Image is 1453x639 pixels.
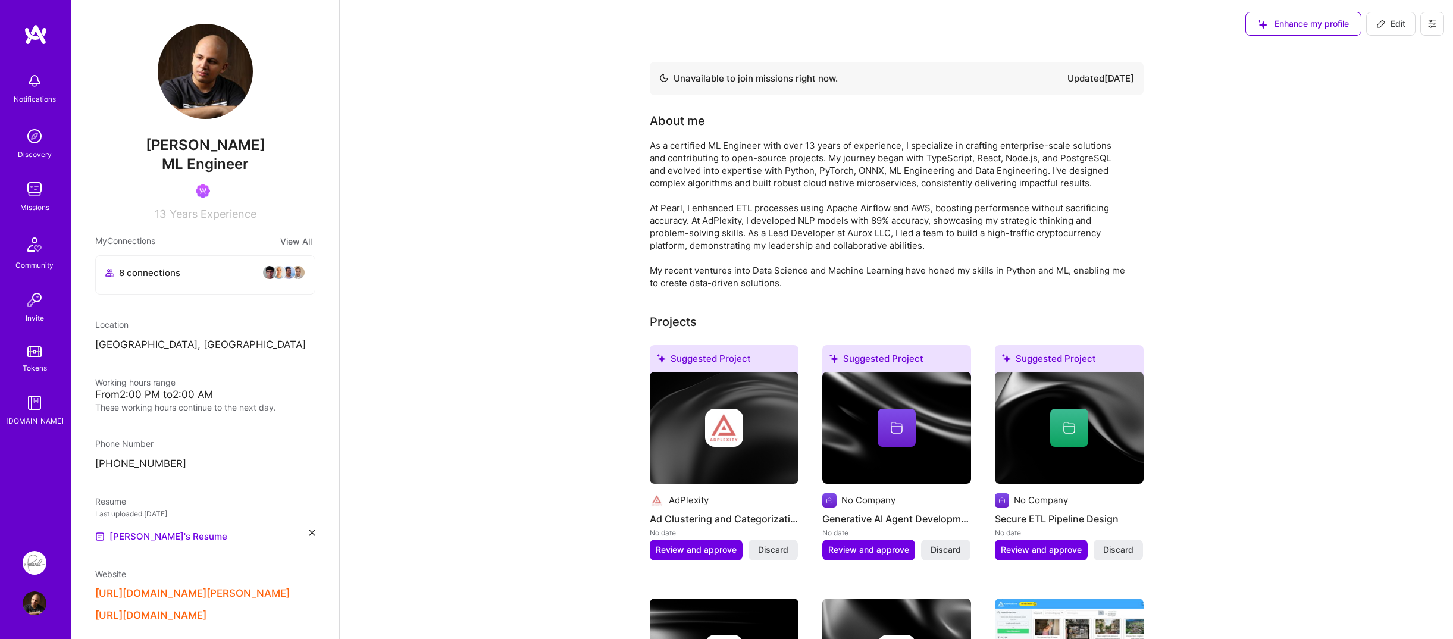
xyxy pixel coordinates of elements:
i: icon SuggestedTeams [829,354,838,363]
img: Community [20,230,49,259]
div: [DOMAIN_NAME] [6,415,64,427]
img: cover [995,372,1144,484]
button: Enhance my profile [1245,12,1361,36]
img: Company logo [822,493,837,508]
img: User Avatar [158,24,253,119]
span: 13 [155,208,166,220]
img: teamwork [23,177,46,201]
span: 8 connections [119,267,180,279]
span: Resume [95,496,126,506]
i: icon SuggestedTeams [1002,354,1011,363]
span: ML Engineer [162,155,249,173]
img: Resume [95,532,105,541]
h4: Ad Clustering and Categorization [650,511,798,527]
div: Projects [650,313,697,331]
span: Review and approve [828,544,909,556]
div: Unavailable to join missions right now. [659,71,838,86]
img: logo [24,24,48,45]
img: Availability [659,73,669,83]
a: [PERSON_NAME]'s Resume [95,530,227,544]
img: bell [23,69,46,93]
div: Suggested Project [995,345,1144,377]
img: cover [822,372,971,484]
img: Company logo [705,409,743,447]
p: [GEOGRAPHIC_DATA], [GEOGRAPHIC_DATA] [95,338,315,352]
span: Discard [931,544,961,556]
img: cover [650,372,798,484]
button: Discard [749,540,798,560]
button: Edit [1366,12,1416,36]
img: avatar [281,265,296,280]
img: Pearl: ML Engineering Team [23,551,46,575]
button: Review and approve [995,540,1088,560]
button: View All [277,234,315,248]
img: User Avatar [23,591,46,615]
img: avatar [291,265,305,280]
div: No Company [1014,494,1068,506]
span: Review and approve [656,544,737,556]
i: icon SuggestedTeams [1258,20,1267,29]
button: Review and approve [650,540,743,560]
div: These working hours continue to the next day. [95,401,315,414]
a: User Avatar [20,591,49,615]
button: 8 connectionsavataravataravataravatar [95,255,315,295]
img: Been on Mission [196,184,210,198]
span: Years Experience [170,208,256,220]
img: avatar [272,265,286,280]
span: Phone Number [95,438,154,449]
div: Suggested Project [650,345,798,377]
div: AdPlexity [669,494,709,506]
img: Invite [23,288,46,312]
i: icon Close [309,530,315,536]
div: Invite [26,312,44,324]
div: Suggested Project [822,345,971,377]
img: guide book [23,391,46,415]
img: discovery [23,124,46,148]
button: Review and approve [822,540,915,560]
i: icon Collaborator [105,268,114,277]
span: Enhance my profile [1258,18,1349,30]
span: Discard [758,544,788,556]
div: Updated [DATE] [1067,71,1134,86]
div: Discovery [18,148,52,161]
i: icon SuggestedTeams [657,354,666,363]
button: Discard [1094,540,1143,560]
img: avatar [262,265,277,280]
div: Last uploaded: [DATE] [95,508,315,520]
span: Edit [1376,18,1405,30]
p: [PHONE_NUMBER] [95,457,315,471]
span: Website [95,569,126,579]
div: No Company [841,494,895,506]
div: Location [95,318,315,331]
button: [URL][DOMAIN_NAME][PERSON_NAME] [95,587,290,600]
img: Company logo [650,493,664,508]
div: Missions [20,201,49,214]
div: No date [650,527,798,539]
div: From 2:00 PM to 2:00 AM [95,389,315,401]
span: [PERSON_NAME] [95,136,315,154]
a: Pearl: ML Engineering Team [20,551,49,575]
div: Community [15,259,54,271]
span: Review and approve [1001,544,1082,556]
button: [URL][DOMAIN_NAME] [95,609,206,622]
div: Tokens [23,362,47,374]
div: About me [650,112,705,130]
div: No date [995,527,1144,539]
img: tokens [27,346,42,357]
div: Notifications [14,93,56,105]
div: No date [822,527,971,539]
button: Discard [921,540,970,560]
h4: Generative AI Agent Development [822,511,971,527]
span: My Connections [95,234,155,248]
span: Working hours range [95,377,176,387]
span: Discard [1103,544,1133,556]
div: As a certified ML Engineer with over 13 years of experience, I specialize in crafting enterprise-... [650,139,1126,289]
img: Company logo [995,493,1009,508]
h4: Secure ETL Pipeline Design [995,511,1144,527]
